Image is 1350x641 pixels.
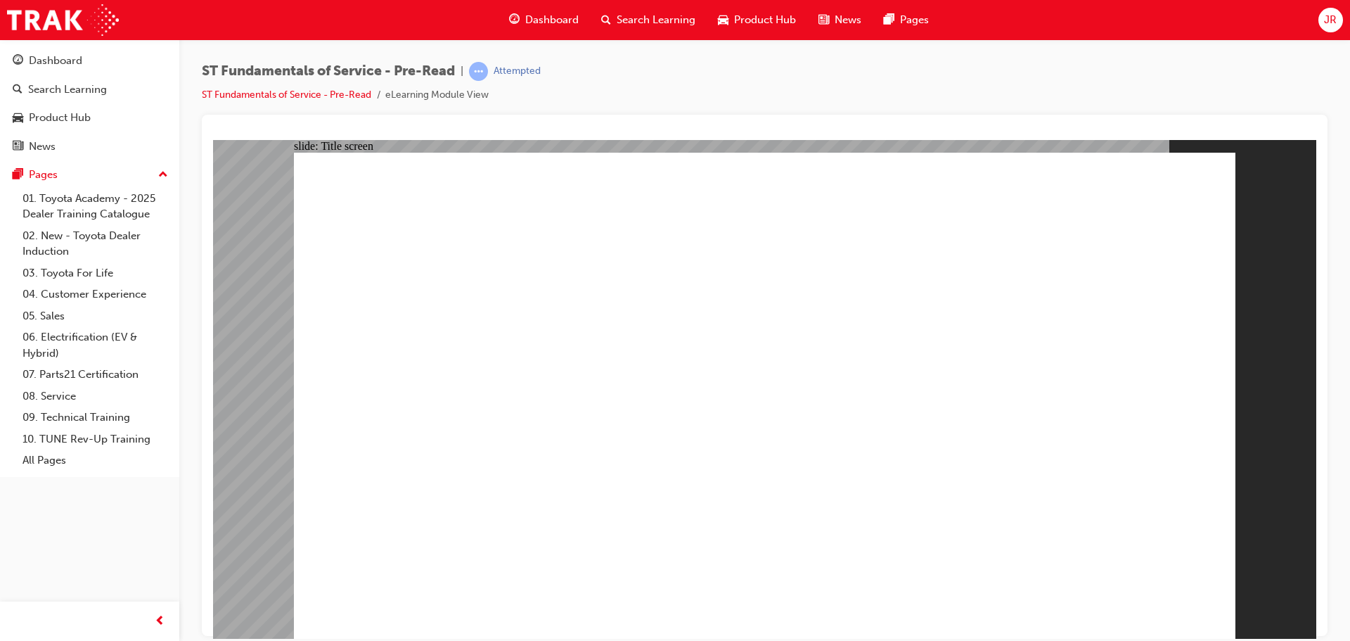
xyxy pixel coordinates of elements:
li: eLearning Module View [385,87,489,103]
div: Attempted [494,65,541,78]
div: Search Learning [28,82,107,98]
span: car-icon [13,112,23,125]
div: Product Hub [29,110,91,126]
a: 04. Customer Experience [17,284,174,305]
a: 01. Toyota Academy - 2025 Dealer Training Catalogue [17,188,174,225]
span: car-icon [718,11,728,29]
div: News [29,139,56,155]
a: 03. Toyota For Life [17,262,174,284]
a: 08. Service [17,386,174,407]
a: ST Fundamentals of Service - Pre-Read [202,89,371,101]
button: DashboardSearch LearningProduct HubNews [6,45,174,162]
button: Pages [6,162,174,188]
a: 07. Parts21 Certification [17,364,174,386]
span: Search Learning [617,12,695,28]
span: Product Hub [734,12,796,28]
span: News [835,12,861,28]
span: | [461,63,463,80]
a: car-iconProduct Hub [707,6,807,34]
a: search-iconSearch Learning [590,6,707,34]
a: 10. TUNE Rev-Up Training [17,429,174,450]
span: JR [1324,12,1337,28]
a: 06. Electrification (EV & Hybrid) [17,326,174,364]
span: pages-icon [13,169,23,182]
span: ST Fundamentals of Service - Pre-Read [202,63,455,80]
button: JR [1318,8,1343,32]
a: 09. Technical Training [17,407,174,429]
a: news-iconNews [807,6,873,34]
a: All Pages [17,450,174,471]
a: 02. New - Toyota Dealer Induction [17,225,174,262]
a: pages-iconPages [873,6,940,34]
span: up-icon [158,166,168,184]
span: pages-icon [884,11,894,29]
span: guage-icon [509,11,520,29]
span: Dashboard [525,12,579,28]
span: Pages [900,12,929,28]
span: guage-icon [13,55,23,68]
a: Search Learning [6,77,174,103]
span: news-icon [13,141,23,153]
div: Pages [29,167,58,183]
span: learningRecordVerb_ATTEMPT-icon [469,62,488,81]
span: news-icon [818,11,829,29]
a: Product Hub [6,105,174,131]
span: search-icon [601,11,611,29]
img: Trak [7,4,119,36]
div: Dashboard [29,53,82,69]
a: News [6,134,174,160]
span: search-icon [13,84,22,96]
a: 05. Sales [17,305,174,327]
a: Dashboard [6,48,174,74]
a: guage-iconDashboard [498,6,590,34]
span: prev-icon [155,613,165,630]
